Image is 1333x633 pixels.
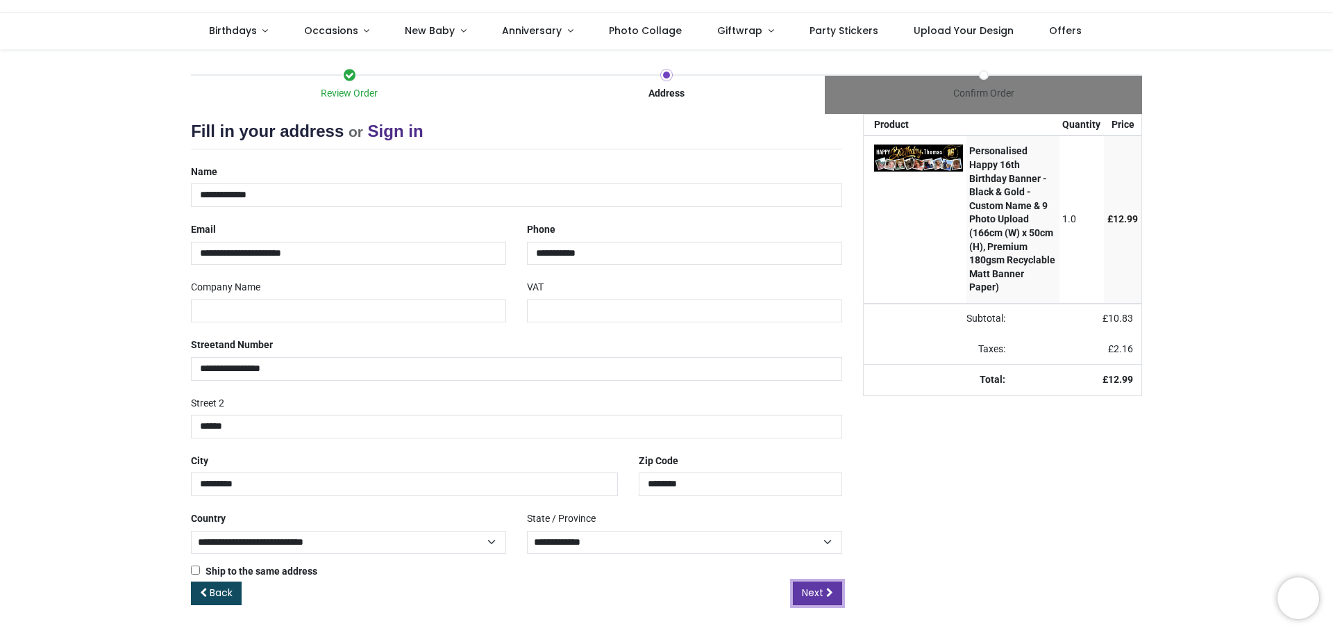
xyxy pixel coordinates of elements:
span: Photo Collage [609,24,682,38]
td: Subtotal: [864,304,1014,334]
span: 2.16 [1114,343,1133,354]
span: £ [1103,313,1133,324]
span: 12.99 [1113,213,1138,224]
label: Ship to the same address [191,565,317,579]
td: Taxes: [864,334,1014,365]
a: New Baby [387,13,485,49]
div: Review Order [191,87,508,101]
a: Sign in [368,122,424,140]
span: Fill in your address [191,122,344,140]
img: ymsnXYAAAAGSURBVAMAdzA89kPMOA0AAAAASUVORK5CYII= [874,145,963,172]
label: Zip Code [639,450,678,473]
a: Giftwrap [699,13,791,49]
strong: £ [1103,374,1133,385]
label: Name [191,161,217,184]
a: Anniversary [484,13,591,49]
span: 12.99 [1108,374,1133,385]
span: Next [802,586,823,600]
a: Occasions [286,13,387,49]
a: Back [191,582,242,605]
label: Phone [527,218,555,242]
small: or [349,124,363,140]
div: Confirm Order [825,87,1142,101]
a: Birthdays [191,13,286,49]
a: Next [793,582,842,605]
span: Offers [1049,24,1082,38]
span: Party Stickers [810,24,878,38]
label: Street 2 [191,392,224,416]
iframe: Brevo live chat [1277,577,1319,619]
span: and Number [219,339,273,350]
span: Birthdays [209,24,257,38]
span: Back [210,586,233,600]
div: Address [508,87,825,101]
label: Country [191,507,226,531]
span: 10.83 [1108,313,1133,324]
strong: Personalised Happy 16th Birthday Banner - Black & Gold - Custom Name & 9 Photo Upload (166cm (W) ... [969,145,1055,293]
th: Product [864,115,966,135]
label: Company Name [191,276,260,299]
span: £ [1107,213,1138,224]
div: 1.0 [1062,213,1100,227]
label: City [191,450,208,473]
span: £ [1108,343,1133,354]
span: Anniversary [502,24,562,38]
th: Price [1104,115,1141,135]
strong: Total: [980,374,1005,385]
span: Giftwrap [717,24,762,38]
label: Email [191,218,216,242]
label: VAT [527,276,544,299]
span: New Baby [405,24,455,38]
span: Upload Your Design [914,24,1014,38]
th: Quantity [1059,115,1105,135]
span: Occasions [304,24,358,38]
label: State / Province [527,507,596,531]
input: Ship to the same address [191,566,200,575]
label: Street [191,334,273,357]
